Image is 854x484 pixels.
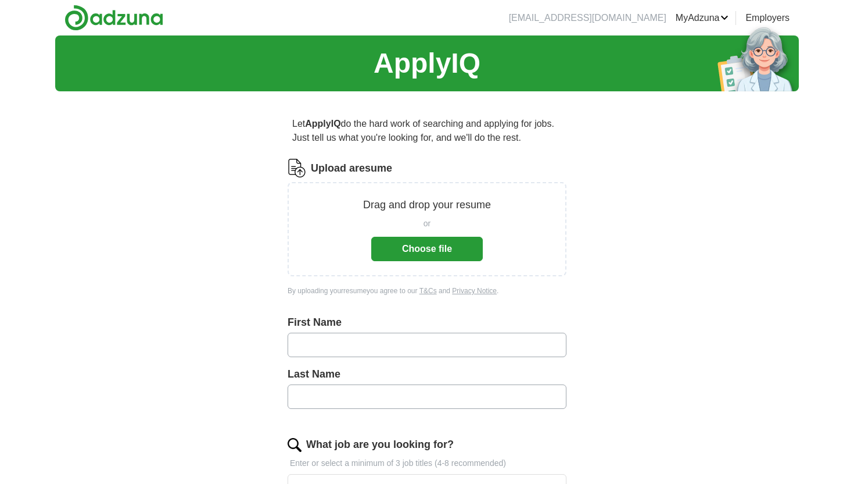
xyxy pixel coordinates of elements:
li: [EMAIL_ADDRESS][DOMAIN_NAME] [509,11,666,25]
p: Let do the hard work of searching and applying for jobs. Just tell us what you're looking for, an... [288,112,566,150]
img: Adzuna logo [64,5,163,31]
label: Upload a resume [311,161,392,176]
a: MyAdzuna [676,11,729,25]
a: Employers [745,11,790,25]
img: search.png [288,438,302,452]
img: CV Icon [288,159,306,177]
span: or [424,218,430,230]
label: Last Name [288,366,566,382]
label: What job are you looking for? [306,437,454,453]
a: T&Cs [419,287,437,295]
div: By uploading your resume you agree to our and . [288,286,566,296]
strong: ApplyIQ [305,119,340,129]
h1: ApplyIQ [374,42,480,84]
label: First Name [288,315,566,330]
p: Drag and drop your resume [363,197,491,213]
button: Choose file [371,237,483,261]
p: Enter or select a minimum of 3 job titles (4-8 recommended) [288,457,566,469]
a: Privacy Notice [452,287,497,295]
